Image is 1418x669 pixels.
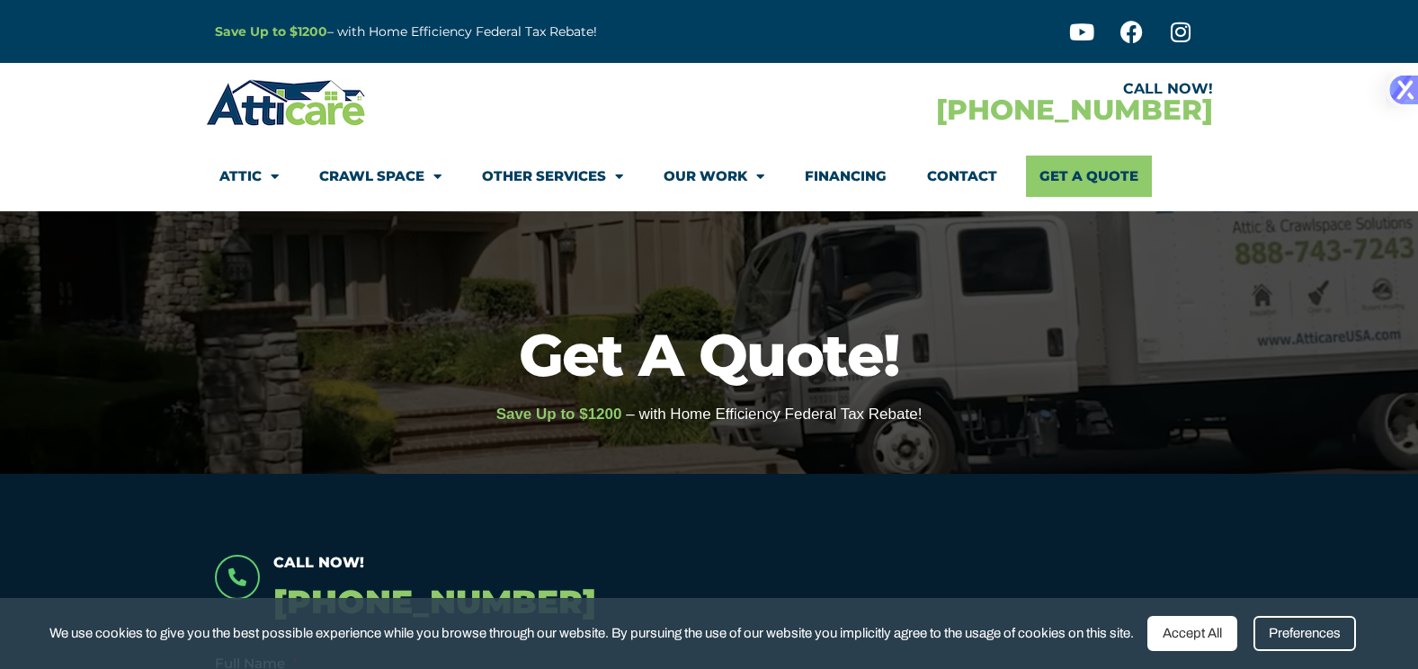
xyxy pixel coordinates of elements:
img: Xilo Logo [1386,72,1418,108]
div: Preferences [1253,616,1356,651]
a: Financing [805,156,887,197]
nav: Menu [219,156,1200,197]
div: Accept All [1147,616,1237,651]
a: Our Work [664,156,764,197]
a: Get A Quote [1026,156,1152,197]
a: Other Services [482,156,623,197]
h1: Get A Quote! [9,326,1409,384]
span: We use cookies to give you the best possible experience while you browse through our website. By ... [49,622,1134,645]
a: Contact [927,156,997,197]
span: Save Up to $1200 [496,406,622,423]
span: Call Now! [273,554,364,571]
span: – with Home Efficiency Federal Tax Rebate! [626,406,922,423]
p: – with Home Efficiency Federal Tax Rebate! [215,22,798,42]
div: CALL NOW! [709,82,1213,96]
a: Save Up to $1200 [215,23,327,40]
a: Crawl Space [319,156,441,197]
a: Attic [219,156,279,197]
